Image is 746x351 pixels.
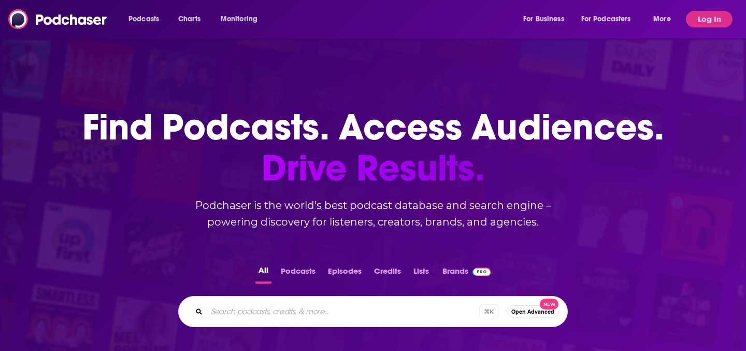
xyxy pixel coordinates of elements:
button: open menu [213,11,271,27]
input: Search podcasts, credits, & more... [207,303,479,320]
h2: Podchaser is the world’s best podcast database and search engine – powering discovery for listene... [166,197,580,230]
img: Podchaser - Follow, Share and Rate Podcasts [8,9,108,29]
button: Lists [410,263,432,284]
button: Open AdvancedNew [507,305,559,318]
span: Podcasts [128,12,159,26]
span: Monitoring [221,12,257,26]
button: open menu [646,11,684,27]
button: All [255,263,271,284]
h1: Find Podcasts. Access Audiences. [82,107,664,189]
button: Episodes [325,263,365,284]
a: BrandsPodchaser Pro [442,263,491,284]
button: Credits [371,263,404,284]
span: More [653,12,671,26]
span: For Podcasters [581,12,631,26]
a: Charts [171,11,207,27]
span: Charts [178,12,200,26]
button: Log In [686,11,733,27]
span: Open Advanced [511,309,554,315]
button: open menu [575,11,646,27]
button: Podcasts [278,263,319,284]
span: ⌘ K [479,304,498,319]
button: open menu [121,11,173,27]
button: open menu [516,11,577,27]
span: New [540,299,558,310]
span: For Business [523,12,564,26]
img: Podchaser Pro [472,268,491,276]
div: Search podcasts, credits, & more... [178,296,568,327]
span: Drive Results. [82,148,664,189]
